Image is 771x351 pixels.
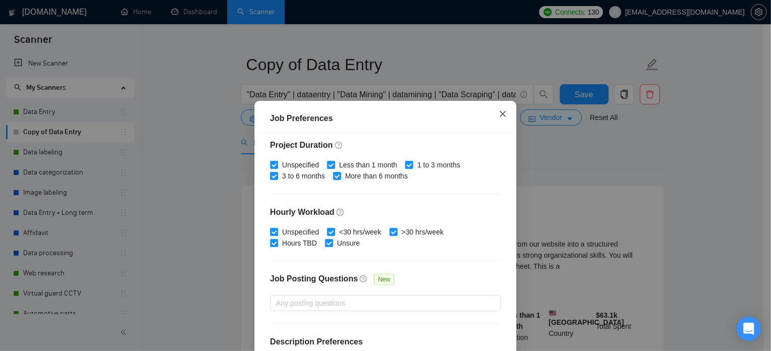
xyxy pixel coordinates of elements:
h4: Project Duration [270,139,501,151]
span: question-circle [335,141,343,149]
span: question-circle [337,208,345,216]
h4: Hourly Workload [270,206,501,218]
span: 1 to 3 months [413,159,464,170]
h4: Description Preferences [270,336,501,348]
span: close [499,110,507,118]
span: >30 hrs/week [398,226,448,238]
span: Less than 1 month [335,159,401,170]
span: Unspecified [278,226,323,238]
span: <30 hrs/week [335,226,385,238]
span: Hours TBD [278,238,321,249]
button: Close [489,101,517,128]
div: Open Intercom Messenger [737,317,761,341]
span: 3 to 6 months [278,170,329,182]
span: question-circle [360,275,368,283]
h4: Job Posting Questions [270,273,358,285]
span: Unspecified [278,159,323,170]
span: New [374,274,394,285]
div: Job Preferences [270,112,501,125]
span: More than 6 months [341,170,412,182]
span: Unsure [333,238,364,249]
